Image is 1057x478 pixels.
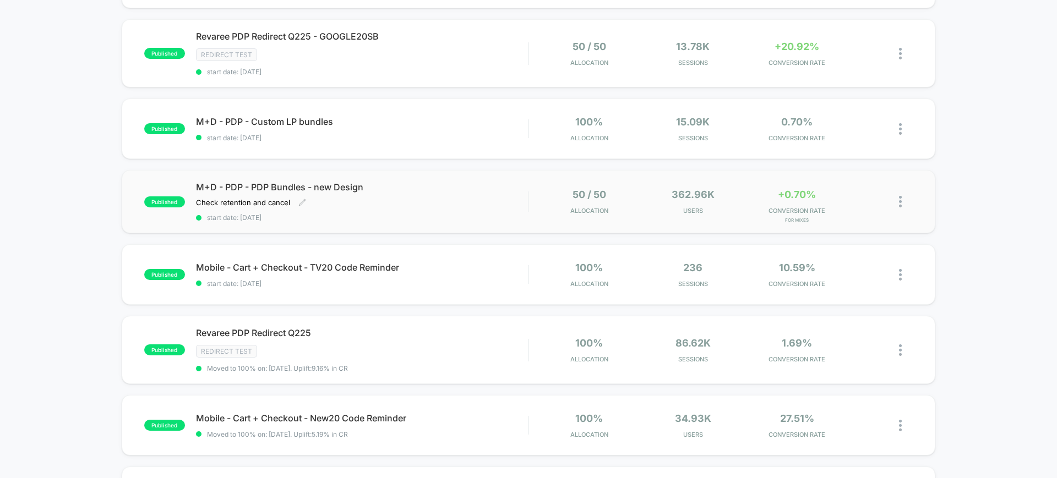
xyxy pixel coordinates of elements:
[672,189,715,200] span: 362.96k
[675,413,711,424] span: 34.93k
[196,279,528,288] span: start date: [DATE]
[144,48,185,59] span: published
[575,116,603,128] span: 100%
[144,123,185,134] span: published
[780,413,814,424] span: 27.51%
[570,280,608,288] span: Allocation
[570,59,608,67] span: Allocation
[207,430,348,438] span: Moved to 100% on: [DATE] . Uplift: 5.19% in CR
[196,198,290,207] span: Check retention and cancel
[196,31,528,42] span: Revaree PDP Redirect Q225 - GOOGLE20SB
[644,207,743,215] span: Users
[779,262,815,273] span: 10.59%
[899,196,902,207] img: close
[570,134,608,142] span: Allocation
[570,431,608,438] span: Allocation
[207,364,348,372] span: Moved to 100% on: [DATE] . Uplift: 9.16% in CR
[573,41,606,52] span: 50 / 50
[573,189,606,200] span: 50 / 50
[196,116,528,127] span: M+D - PDP - Custom LP bundles
[748,59,846,67] span: CONVERSION RATE
[775,41,819,52] span: +20.92%
[144,420,185,431] span: published
[644,280,743,288] span: Sessions
[575,262,603,273] span: 100%
[748,217,846,223] span: for Mixes
[570,207,608,215] span: Allocation
[748,431,846,438] span: CONVERSION RATE
[675,337,711,349] span: 86.62k
[196,327,528,338] span: Revaree PDP Redirect Q225
[748,134,846,142] span: CONVERSION RATE
[144,196,185,207] span: published
[899,269,902,281] img: close
[899,420,902,431] img: close
[196,48,257,61] span: Redirect Test
[196,68,528,76] span: start date: [DATE]
[575,413,603,424] span: 100%
[196,413,528,424] span: Mobile - Cart + Checkout - New20 Code Reminder
[144,269,185,280] span: published
[644,431,743,438] span: Users
[748,280,846,288] span: CONVERSION RATE
[196,182,528,193] span: M+D - PDP - PDP Bundles - new Design
[899,123,902,135] img: close
[782,337,812,349] span: 1.69%
[196,262,528,273] span: Mobile - Cart + Checkout - TV20 Code Reminder
[748,355,846,363] span: CONVERSION RATE
[683,262,702,273] span: 236
[644,355,743,363] span: Sessions
[644,134,743,142] span: Sessions
[196,213,528,222] span: start date: [DATE]
[781,116,813,128] span: 0.70%
[570,355,608,363] span: Allocation
[575,337,603,349] span: 100%
[778,189,816,200] span: +0.70%
[144,344,185,355] span: published
[676,41,710,52] span: 13.78k
[196,345,257,358] span: Redirect Test
[196,134,528,142] span: start date: [DATE]
[748,207,846,215] span: CONVERSION RATE
[676,116,710,128] span: 15.09k
[899,48,902,59] img: close
[644,59,743,67] span: Sessions
[899,344,902,356] img: close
